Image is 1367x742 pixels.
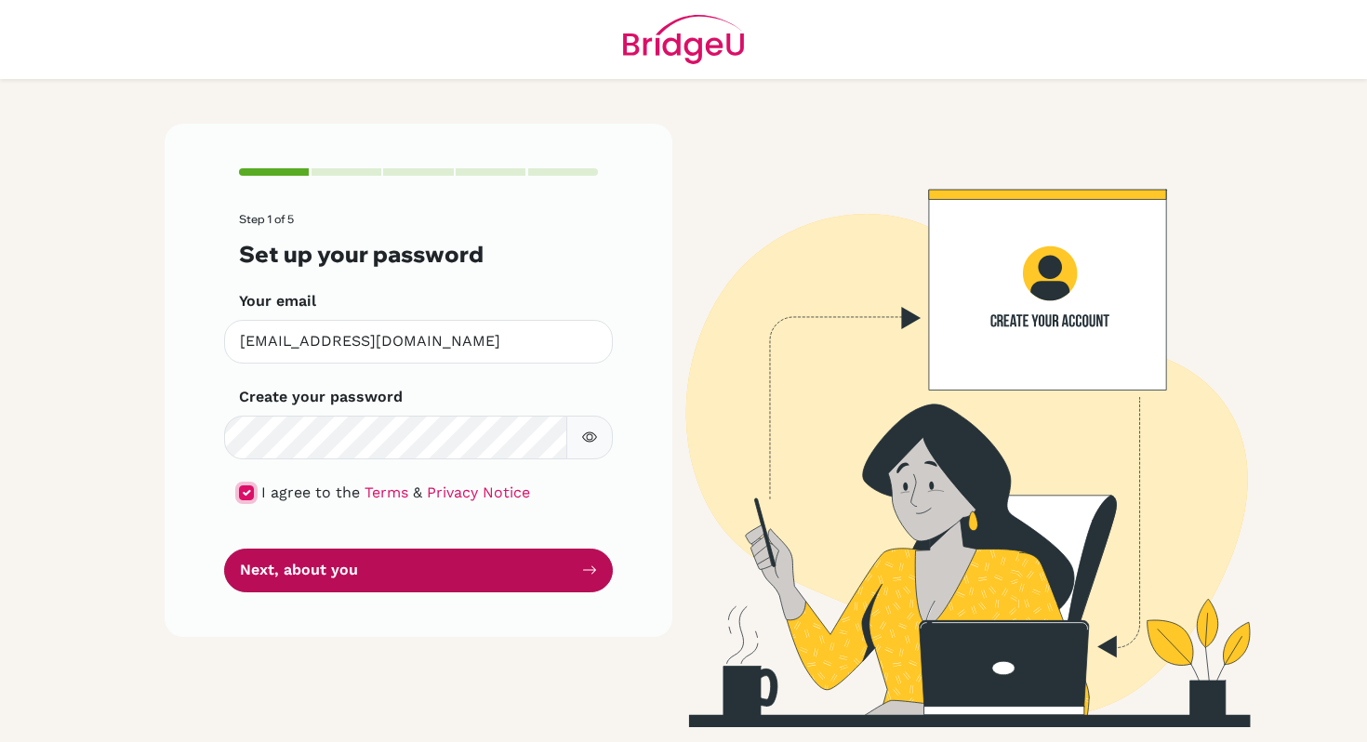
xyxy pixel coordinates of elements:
[239,386,403,408] label: Create your password
[239,241,598,268] h3: Set up your password
[239,290,316,312] label: Your email
[224,549,613,592] button: Next, about you
[427,484,530,501] a: Privacy Notice
[365,484,408,501] a: Terms
[224,320,613,364] input: Insert your email*
[239,212,294,226] span: Step 1 of 5
[261,484,360,501] span: I agree to the
[413,484,422,501] span: &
